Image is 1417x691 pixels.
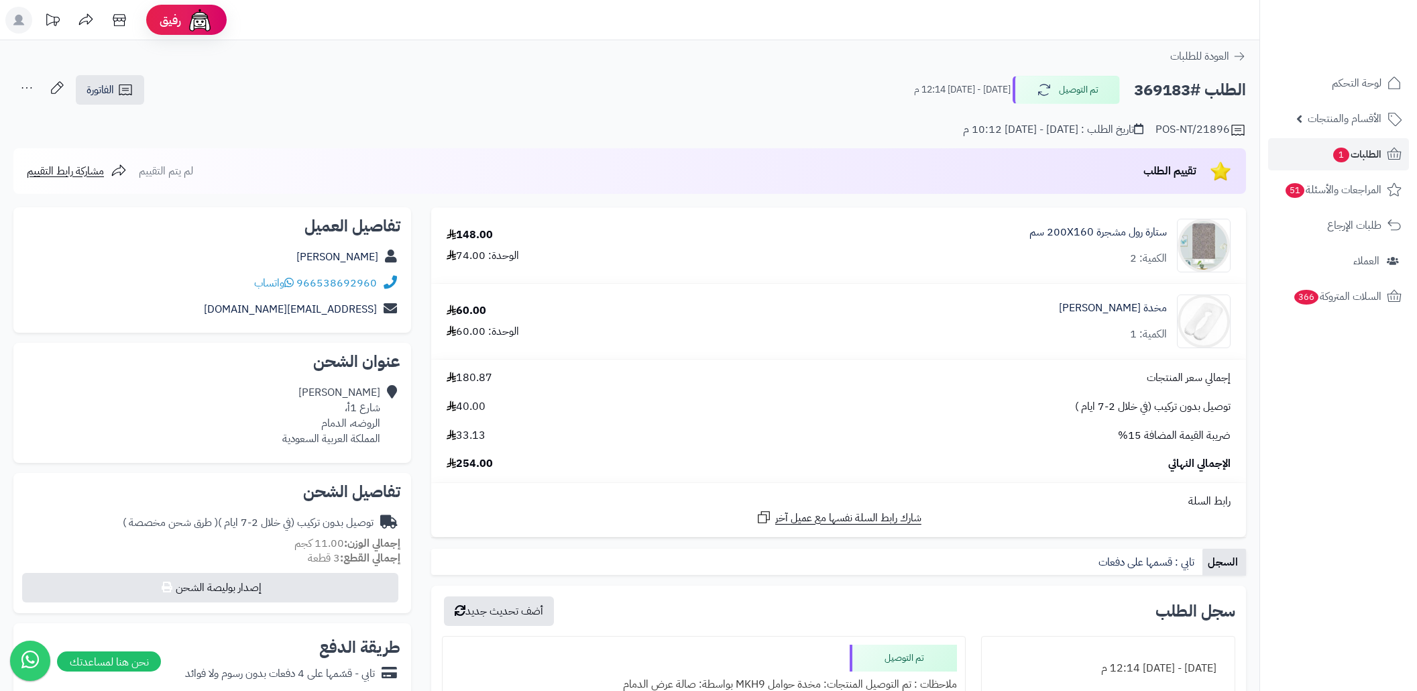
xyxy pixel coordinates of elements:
span: الفاتورة [87,82,114,98]
a: [EMAIL_ADDRESS][DOMAIN_NAME] [204,301,377,317]
a: مشاركة رابط التقييم [27,163,127,179]
button: أضف تحديث جديد [444,596,554,626]
span: 51 [1286,183,1304,198]
h2: الطلب #369183 [1134,76,1246,104]
small: 11.00 كجم [294,535,400,551]
span: 180.87 [447,370,492,386]
h2: طريقة الدفع [319,639,400,655]
div: تاريخ الطلب : [DATE] - [DATE] 10:12 م [963,122,1143,138]
a: تحديثات المنصة [36,7,69,37]
span: العودة للطلبات [1170,48,1229,64]
h3: سجل الطلب [1155,603,1235,619]
span: الطلبات [1332,145,1381,164]
button: إصدار بوليصة الشحن [22,573,398,602]
a: الفاتورة [76,75,144,105]
div: توصيل بدون تركيب (في خلال 2-7 ايام ) [123,515,374,531]
a: طلبات الإرجاع [1268,209,1409,242]
a: [PERSON_NAME] [296,249,378,265]
div: رابط السلة [437,494,1241,509]
div: [DATE] - [DATE] 12:14 م [990,655,1227,682]
span: ضريبة القيمة المضافة 15% [1118,428,1231,443]
div: 148.00 [447,227,493,243]
span: 254.00 [447,456,493,472]
a: تابي : قسمها على دفعات [1093,549,1202,576]
span: تقييم الطلب [1143,163,1196,179]
a: العملاء [1268,245,1409,277]
span: لوحة التحكم [1332,74,1381,93]
span: الإجمالي النهائي [1168,456,1231,472]
span: الأقسام والمنتجات [1308,109,1381,128]
a: السلات المتروكة366 [1268,280,1409,313]
div: الكمية: 1 [1130,327,1167,342]
div: POS-NT/21896 [1155,122,1246,138]
div: الكمية: 2 [1130,251,1167,266]
span: 366 [1294,290,1318,305]
img: ai-face.png [186,7,213,34]
img: 1705506808-220214010057220214010062220214010067-90x90.jpg [1178,219,1230,272]
a: لوحة التحكم [1268,67,1409,99]
h2: تفاصيل الشحن [24,484,400,500]
strong: إجمالي القطع: [340,550,400,566]
span: رفيق [160,12,181,28]
div: [PERSON_NAME] شارع 1أ، الروضه، الدمام المملكة العربية السعودية [282,385,380,446]
span: طلبات الإرجاع [1327,216,1381,235]
div: الوحدة: 60.00 [447,324,519,339]
h2: تفاصيل العميل [24,218,400,234]
a: مخدة [PERSON_NAME] [1059,301,1167,316]
small: 3 قطعة [308,550,400,566]
a: واتساب [254,275,294,291]
span: لم يتم التقييم [139,163,193,179]
div: تم التوصيل [850,645,957,672]
a: شارك رابط السلة نفسها مع عميل آخر [756,509,921,526]
strong: إجمالي الوزن: [344,535,400,551]
span: ( طرق شحن مخصصة ) [123,515,218,531]
span: 1 [1333,148,1349,162]
a: السجل [1202,549,1246,576]
span: شارك رابط السلة نفسها مع عميل آخر [775,511,921,526]
h2: عنوان الشحن [24,354,400,370]
div: 60.00 [447,303,486,319]
span: إجمالي سعر المنتجات [1147,370,1231,386]
div: الوحدة: 74.00 [447,248,519,264]
span: مشاركة رابط التقييم [27,163,104,179]
img: logo-2.png [1326,38,1404,66]
span: السلات المتروكة [1293,287,1381,306]
span: 33.13 [447,428,486,443]
span: العملاء [1353,252,1379,270]
a: العودة للطلبات [1170,48,1246,64]
a: الطلبات1 [1268,138,1409,170]
small: [DATE] - [DATE] 12:14 م [914,83,1011,97]
a: 966538692960 [296,275,377,291]
button: تم التوصيل [1013,76,1120,104]
span: المراجعات والأسئلة [1284,180,1381,199]
img: 1728486934-220106010208-90x90.jpg [1178,295,1230,348]
span: 40.00 [447,399,486,415]
div: تابي - قسّمها على 4 دفعات بدون رسوم ولا فوائد [185,666,375,682]
span: توصيل بدون تركيب (في خلال 2-7 ايام ) [1075,399,1231,415]
a: ستارة رول مشجرة 200X160 سم [1029,225,1167,240]
a: المراجعات والأسئلة51 [1268,174,1409,206]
